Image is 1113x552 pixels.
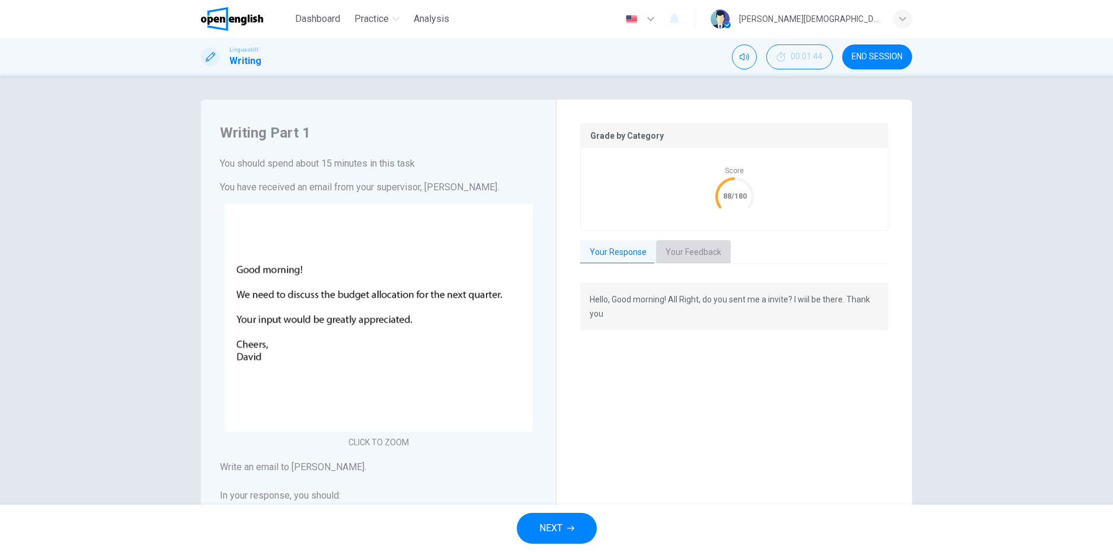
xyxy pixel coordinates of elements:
span: Dashboard [295,12,340,26]
button: Your Feedback [656,240,731,265]
div: basic tabs example [580,240,888,265]
h4: Writing Part 1 [220,123,537,142]
p: Grade by Category [590,131,878,141]
span: Analysis [414,12,449,26]
h1: Writing [229,54,261,68]
div: [PERSON_NAME][DEMOGRAPHIC_DATA] L. [739,12,879,26]
div: Hide [766,44,833,69]
button: Your Response [580,240,656,265]
h6: You should spend about 15 minutes in this task [220,157,537,171]
a: OpenEnglish logo [201,7,290,31]
text: 88/180 [722,192,746,200]
button: Practice [350,8,404,30]
img: OpenEnglish logo [201,7,263,31]
span: END SESSION [852,52,903,62]
div: Mute [732,44,757,69]
span: Practice [354,12,389,26]
button: NEXT [517,513,597,544]
span: Linguaskill [229,46,258,54]
button: 00:01:44 [766,44,833,69]
span: Score [725,167,744,175]
img: en [624,15,639,24]
p: Hello, Good morning! All Right, do you sent me a invite? I wiil be there. Thank you [590,292,879,321]
button: Dashboard [290,8,345,30]
h6: You have received an email from your supervisor, [PERSON_NAME]. [220,180,537,194]
button: END SESSION [842,44,912,69]
span: 00:01:44 [791,52,823,62]
span: NEXT [539,520,562,537]
button: Analysis [409,8,454,30]
img: Profile picture [711,9,730,28]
